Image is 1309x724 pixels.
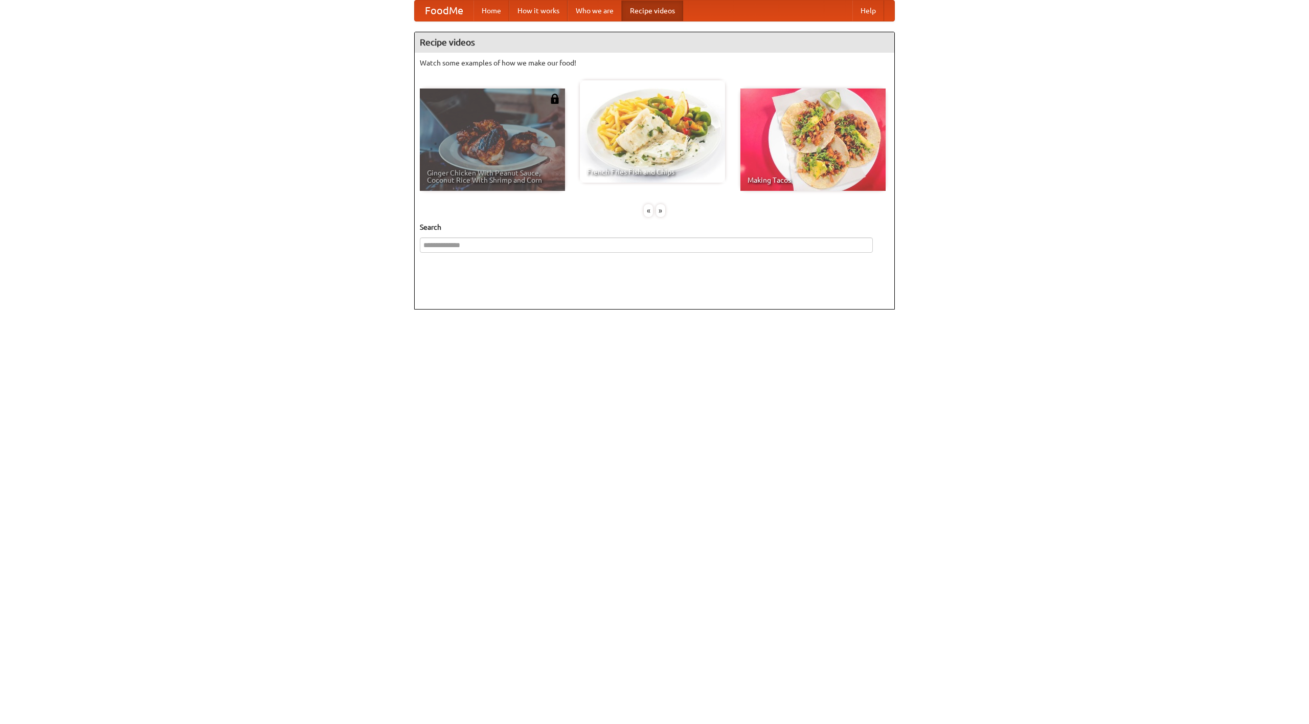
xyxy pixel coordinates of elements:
a: How it works [509,1,568,21]
a: Making Tacos [740,89,886,191]
div: « [644,204,653,217]
img: 483408.png [550,94,560,104]
a: Help [852,1,884,21]
a: French Fries Fish and Chips [580,80,725,183]
a: Who we are [568,1,622,21]
a: FoodMe [415,1,473,21]
span: Making Tacos [748,177,878,184]
a: Home [473,1,509,21]
div: » [656,204,665,217]
a: Recipe videos [622,1,683,21]
h5: Search [420,222,889,232]
span: French Fries Fish and Chips [587,168,718,175]
h4: Recipe videos [415,32,894,53]
p: Watch some examples of how we make our food! [420,58,889,68]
